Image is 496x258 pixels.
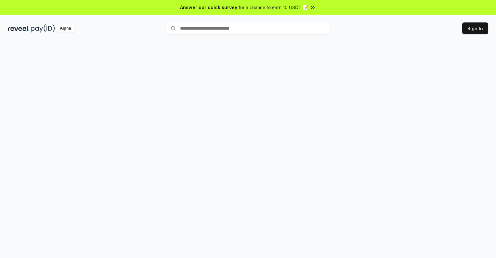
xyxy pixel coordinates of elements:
[462,22,488,34] button: Sign In
[31,24,55,33] img: pay_id
[56,24,74,33] div: Alpha
[8,24,30,33] img: reveel_dark
[180,4,237,11] span: Answer our quick survey
[239,4,308,11] span: for a chance to earn 10 USDT 📝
